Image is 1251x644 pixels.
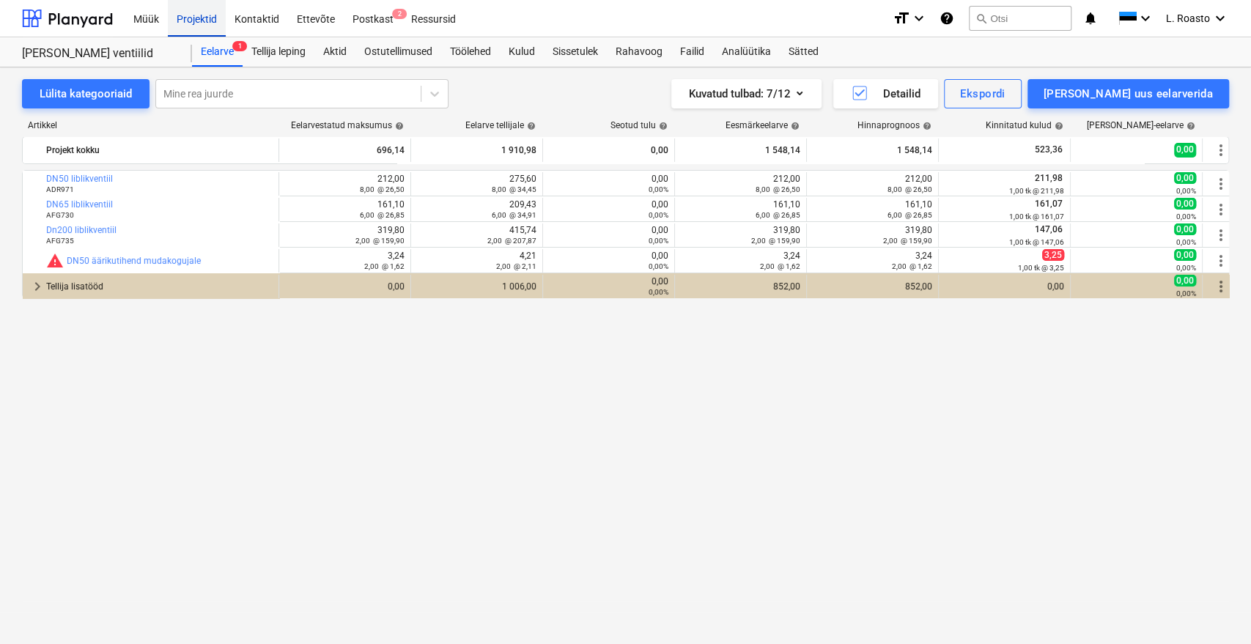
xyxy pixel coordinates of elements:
div: 415,74 [417,225,536,245]
div: 212,00 [681,174,800,194]
a: Dn200 liblikventiil [46,225,117,235]
div: 3,24 [681,251,800,271]
div: 1 548,14 [813,138,932,162]
div: Projekt kokku [46,138,273,162]
i: notifications [1083,10,1098,27]
small: 2,00 @ 207,87 [487,237,536,245]
a: Analüütika [713,37,780,67]
small: 0,00% [649,288,668,296]
small: 8,00 @ 34,45 [492,185,536,193]
span: keyboard_arrow_right [29,278,46,295]
a: Töölehed [441,37,500,67]
div: 319,80 [813,225,932,245]
i: keyboard_arrow_down [1137,10,1154,27]
a: Ostutellimused [355,37,441,67]
span: 2 [392,9,407,19]
small: 0,00% [649,185,668,193]
button: Kuvatud tulbad:7/12 [671,79,822,108]
div: Detailid [851,84,920,103]
div: 1 910,98 [417,138,536,162]
div: Ekspordi [960,84,1005,103]
span: 0,00 [1174,143,1196,157]
div: Lülita kategooriaid [40,84,132,103]
div: 319,80 [285,225,405,245]
small: 8,00 @ 26,50 [360,185,405,193]
div: 161,10 [285,199,405,220]
div: [PERSON_NAME]-eelarve [1087,120,1195,130]
small: 1,00 tk @ 161,07 [1009,212,1064,221]
span: Seotud kulud ületavad prognoosi [46,252,64,270]
span: help [920,122,931,130]
div: 161,10 [813,199,932,220]
small: 1,00 tk @ 3,25 [1018,264,1064,272]
a: Failid [671,37,713,67]
small: 2,00 @ 1,62 [892,262,932,270]
div: Kuvatud tulbad : 7/12 [689,84,804,103]
span: 147,06 [1033,224,1064,234]
div: 319,80 [681,225,800,245]
span: 161,07 [1033,199,1064,209]
span: Rohkem tegevusi [1212,252,1230,270]
div: Eesmärkeelarve [726,120,800,130]
small: 6,00 @ 26,85 [756,211,800,219]
span: Rohkem tegevusi [1212,226,1230,244]
a: Eelarve1 [192,37,243,67]
small: 2,00 @ 159,90 [883,237,932,245]
button: Detailid [833,79,938,108]
span: L. Roasto [1166,12,1210,24]
i: keyboard_arrow_down [1211,10,1229,27]
div: [PERSON_NAME] uus eelarverida [1044,84,1213,103]
div: 0,00 [549,138,668,162]
div: Kinnitatud kulud [986,120,1063,130]
span: 0,00 [1174,275,1196,286]
a: Kulud [500,37,544,67]
div: 0,00 [549,225,668,245]
span: 211,98 [1033,173,1064,183]
small: 1,00 tk @ 147,06 [1009,238,1064,246]
span: help [524,122,536,130]
button: Otsi [969,6,1071,31]
button: [PERSON_NAME] uus eelarverida [1027,79,1229,108]
div: Tellija lisatööd [46,275,273,298]
div: 212,00 [285,174,405,194]
small: 0,00% [1176,264,1196,272]
small: ADR971 [46,185,74,193]
small: 2,00 @ 1,62 [760,262,800,270]
div: Seotud tulu [610,120,668,130]
button: Ekspordi [944,79,1021,108]
div: 0,00 [549,276,668,297]
a: Sätted [780,37,827,67]
small: 2,00 @ 159,90 [751,237,800,245]
div: 161,10 [681,199,800,220]
span: help [656,122,668,130]
span: Rohkem tegevusi [1212,141,1230,159]
small: 0,00% [1176,289,1196,297]
div: 0,00 [945,281,1064,292]
span: help [1052,122,1063,130]
span: 0,00 [1174,172,1196,184]
div: 852,00 [813,281,932,292]
div: 212,00 [813,174,932,194]
div: Hinnaprognoos [857,120,931,130]
div: Aktid [314,37,355,67]
div: 209,43 [417,199,536,220]
a: DN65 liblikventiil [46,199,113,210]
small: 0,00% [649,211,668,219]
span: Rohkem tegevusi [1212,175,1230,193]
small: 1,00 tk @ 211,98 [1009,187,1064,195]
span: Rohkem tegevusi [1212,201,1230,218]
span: help [788,122,800,130]
span: 1 [232,41,247,51]
div: Artikkel [22,120,278,130]
div: 0,00 [549,174,668,194]
small: AFG735 [46,237,74,245]
a: Tellija leping [243,37,314,67]
div: 852,00 [681,281,800,292]
a: Sissetulek [544,37,607,67]
small: 0,00% [649,237,668,245]
div: 3,24 [285,251,405,271]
